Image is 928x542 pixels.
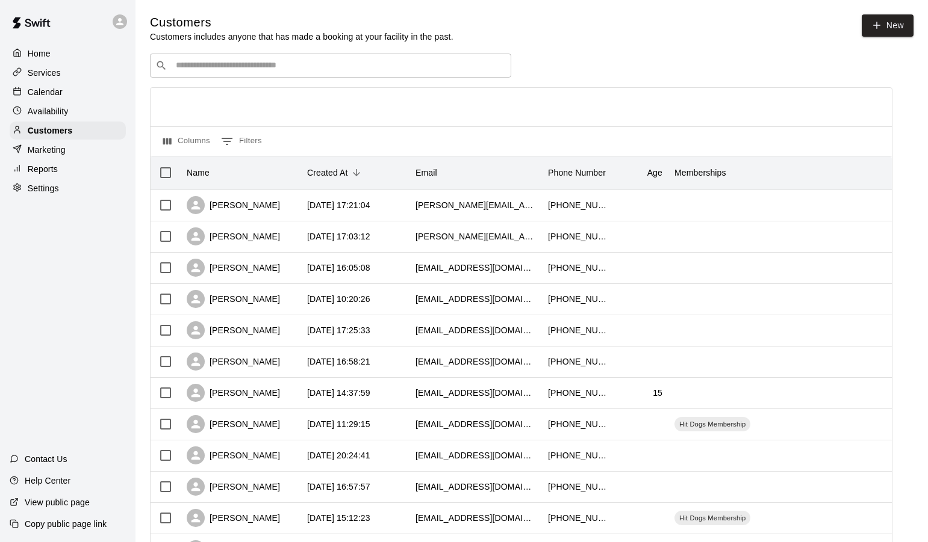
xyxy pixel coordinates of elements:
[28,105,69,117] p: Availability
[548,230,608,242] div: +18477670546
[10,179,126,197] a: Settings
[548,481,608,493] div: +18156942096
[542,156,614,189] div: Phone Number
[548,449,608,461] div: +13124020900
[307,262,370,274] div: 2025-09-08 16:05:08
[307,418,370,430] div: 2025-09-05 11:29:15
[28,144,66,156] p: Marketing
[307,293,370,305] div: 2025-09-08 10:20:26
[10,141,126,159] a: Marketing
[307,449,370,461] div: 2025-09-04 20:24:41
[416,418,536,430] div: mot_3737@yahoo.com
[416,156,437,189] div: Email
[10,45,126,63] a: Home
[647,156,662,189] div: Age
[307,156,348,189] div: Created At
[160,132,213,151] button: Select columns
[674,417,750,431] div: Hit Dogs Membership
[348,164,365,181] button: Sort
[181,156,301,189] div: Name
[187,259,280,277] div: [PERSON_NAME]
[674,419,750,429] span: Hit Dogs Membership
[25,475,70,487] p: Help Center
[28,86,63,98] p: Calendar
[674,511,750,525] div: Hit Dogs Membership
[218,132,265,151] button: Show filters
[187,321,280,339] div: [PERSON_NAME]
[25,518,107,530] p: Copy public page link
[307,230,370,242] div: 2025-09-08 17:03:12
[548,356,608,368] div: +12175120166
[674,156,726,189] div: Memberships
[10,122,126,140] a: Customers
[10,64,126,82] a: Services
[410,156,542,189] div: Email
[416,387,536,399] div: jasohac@cdw.com
[307,512,370,524] div: 2025-09-04 15:12:23
[25,496,90,508] p: View public page
[548,262,608,274] div: +13126367826
[187,509,280,527] div: [PERSON_NAME]
[416,512,536,524] div: tarajopp@gmail.com
[416,199,536,211] div: jaclyn.aprati@gmail.com
[307,356,370,368] div: 2025-09-07 16:58:21
[674,513,750,523] span: Hit Dogs Membership
[548,418,608,430] div: +18153475903
[307,387,370,399] div: 2025-09-05 14:37:59
[187,227,280,245] div: [PERSON_NAME]
[416,356,536,368] div: rsugrue83@gmail.com
[416,481,536,493] div: shellrn8@hotmail.com
[862,14,914,37] a: New
[28,48,51,60] p: Home
[548,156,606,189] div: Phone Number
[416,324,536,336] div: djelosser@gmail.com
[187,478,280,496] div: [PERSON_NAME]
[307,199,370,211] div: 2025-09-08 17:21:04
[548,293,608,305] div: +18473472888
[301,156,410,189] div: Created At
[187,415,280,433] div: [PERSON_NAME]
[28,182,59,194] p: Settings
[150,54,511,78] div: Search customers by name or email
[10,102,126,120] a: Availability
[10,160,126,178] a: Reports
[187,196,280,214] div: [PERSON_NAME]
[614,156,668,189] div: Age
[150,14,453,31] h5: Customers
[548,199,608,211] div: +18479137924
[150,31,453,43] p: Customers includes anyone that has made a booking at your facility in the past.
[187,384,280,402] div: [PERSON_NAME]
[28,67,61,79] p: Services
[187,290,280,308] div: [PERSON_NAME]
[307,481,370,493] div: 2025-09-04 16:57:57
[28,163,58,175] p: Reports
[416,262,536,274] div: livingston43204@yahoo.com
[25,453,67,465] p: Contact Us
[187,446,280,464] div: [PERSON_NAME]
[416,230,536,242] div: terrence.mckenna@bmo.com
[10,83,126,101] a: Calendar
[548,387,608,399] div: +18473709020
[548,512,608,524] div: +18476525750
[187,156,210,189] div: Name
[668,156,849,189] div: Memberships
[307,324,370,336] div: 2025-09-07 17:25:33
[187,353,280,371] div: [PERSON_NAME]
[28,125,72,137] p: Customers
[653,387,662,399] div: 15
[416,449,536,461] div: crystal.d.pepper@gmail.com
[548,324,608,336] div: +18478672244
[416,293,536,305] div: eodonnell@lfschools.net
